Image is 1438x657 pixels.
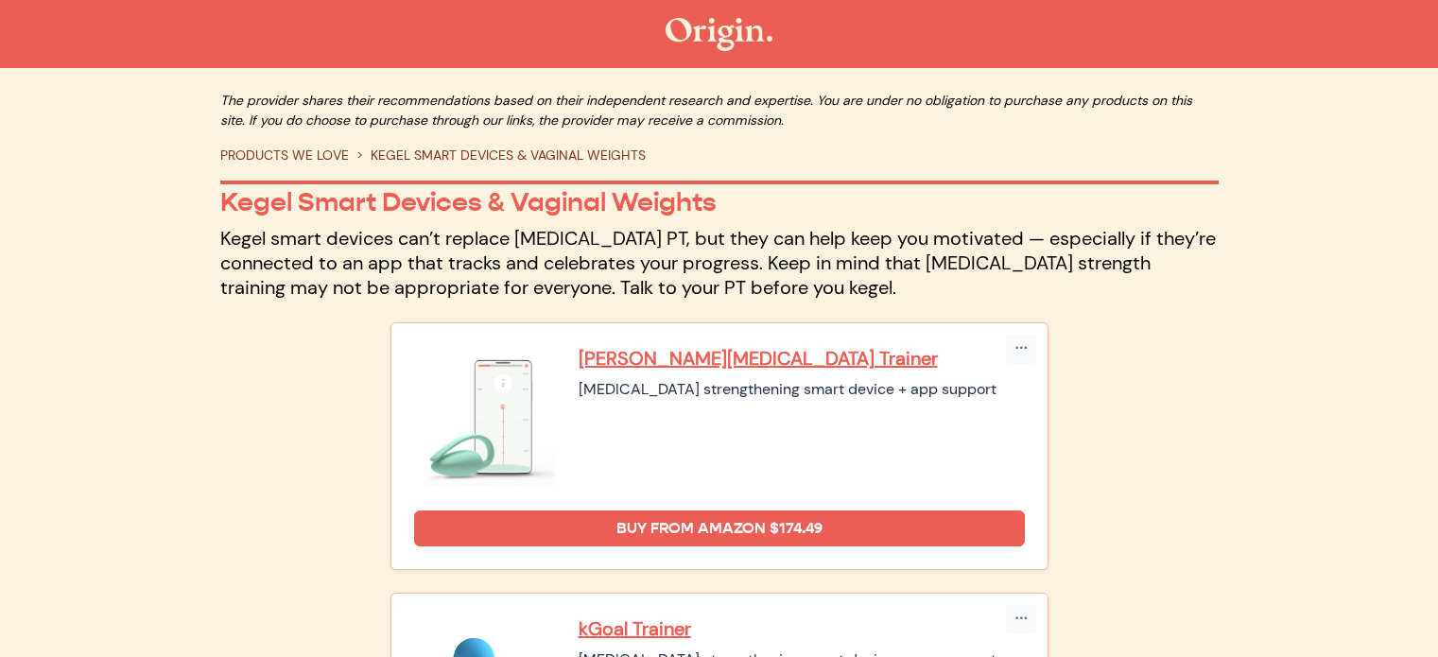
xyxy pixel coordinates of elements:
p: Kegel smart devices can’t replace [MEDICAL_DATA] PT, but they can help keep you motivated — espec... [220,226,1219,300]
p: The provider shares their recommendations based on their independent research and expertise. You ... [220,91,1219,130]
img: The Origin Shop [666,18,772,51]
a: Buy from Amazon $174.49 [414,510,1025,546]
li: KEGEL SMART DEVICES & VAGINAL WEIGHTS [349,146,646,165]
p: Kegel Smart Devices & Vaginal Weights [220,186,1219,218]
a: [PERSON_NAME][MEDICAL_DATA] Trainer [579,346,1025,371]
div: [MEDICAL_DATA] strengthening smart device + app support [579,378,1025,401]
img: Elvie Pelvic Floor Trainer [414,346,556,488]
a: kGoal Trainer [579,616,1025,641]
a: PRODUCTS WE LOVE [220,147,349,164]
